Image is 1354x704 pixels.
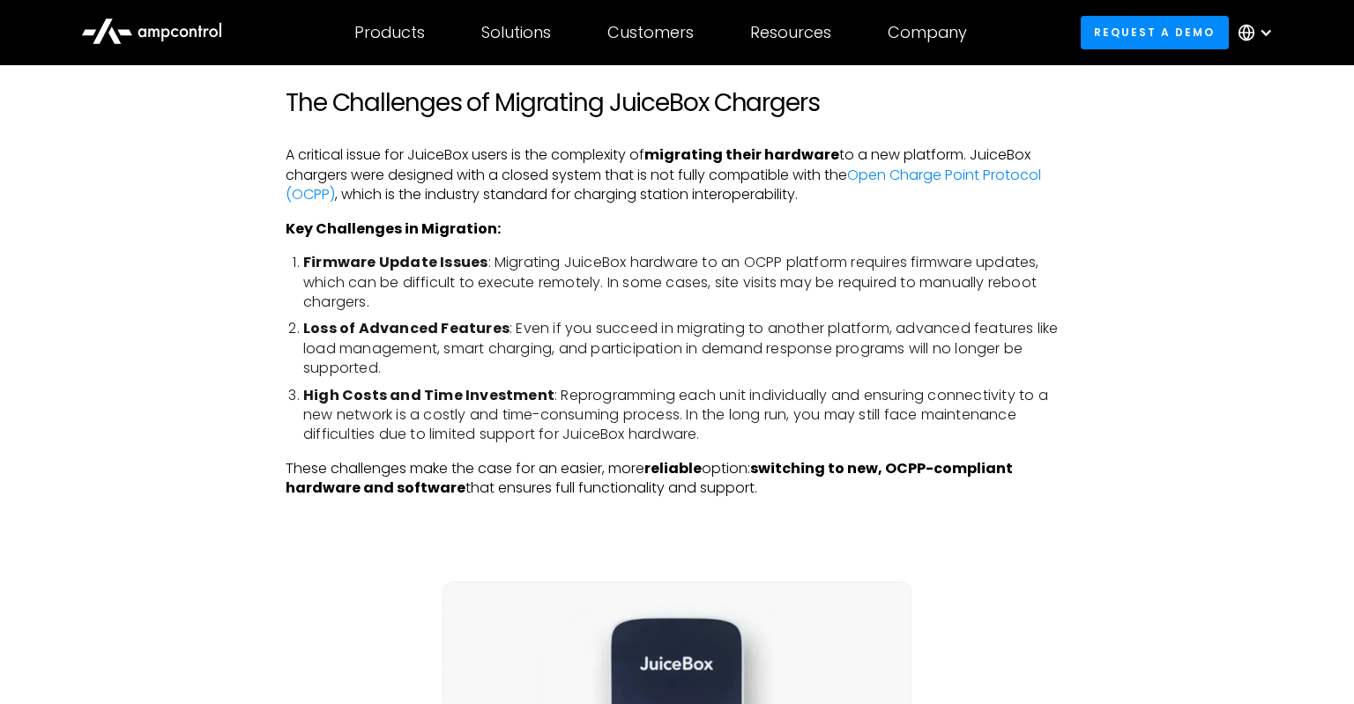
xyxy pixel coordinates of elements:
[286,165,1041,204] a: Open Charge Point Protocol (OCPP)
[303,252,487,272] strong: Firmware Update Issues
[644,145,839,165] strong: migrating their hardware
[888,23,967,42] div: Company
[303,318,510,338] strong: Loss of Advanced Features
[303,386,1068,445] li: : Reprogramming each unit individually and ensuring connectivity to a new network is a costly and...
[286,88,1068,118] h2: The Challenges of Migrating JuiceBox Chargers
[286,459,1068,499] p: These challenges make the case for an easier, more option: that ensures full functionality and su...
[303,319,1068,378] li: : Even if you succeed in migrating to another platform, advanced features like load management, s...
[750,23,831,42] div: Resources
[286,219,501,239] strong: Key Challenges in Migration:
[303,253,1068,312] li: : Migrating JuiceBox hardware to an OCPP platform requires firmware updates, which can be difficu...
[286,145,1068,204] p: A critical issue for JuiceBox users is the complexity of to a new platform. JuiceBox chargers wer...
[354,23,425,42] div: Products
[481,23,551,42] div: Solutions
[286,458,1013,498] strong: switching to new, OCPP-compliant hardware and software
[1081,16,1229,48] a: Request a demo
[303,385,554,405] strong: High Costs and Time Investment
[607,23,694,42] div: Customers
[644,458,702,478] strong: reliable
[286,513,1068,532] p: ‍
